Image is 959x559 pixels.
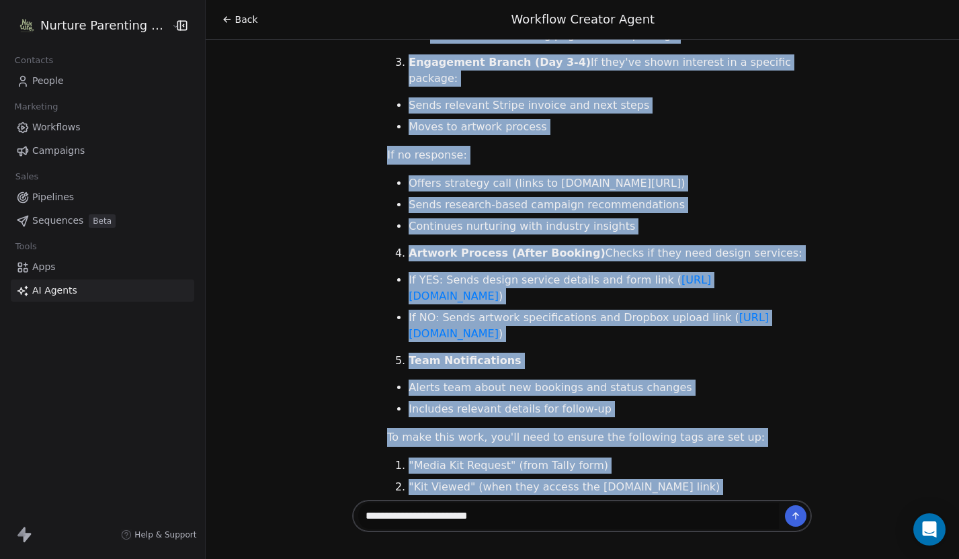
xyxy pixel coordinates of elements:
span: Workflows [32,120,81,134]
span: Pipelines [32,190,74,204]
li: Offers strategy call (links to [DOMAIN_NAME][URL]) [409,175,804,191]
li: Continues nurturing with industry insights [409,218,804,234]
button: Nurture Parenting Magazine [16,14,162,37]
strong: Engagement Branch (Day 3-4) [409,56,591,69]
li: Sends relevant Stripe invoice and next steps [409,97,804,114]
li: If NO: Sends artwork specifications and Dropbox upload link ( ) [409,310,804,342]
span: Help & Support [134,529,196,540]
li: Checks if they need design services: [409,245,804,261]
span: Contacts [9,50,59,71]
a: Pipelines [11,186,194,208]
li: Sends research-based campaign recommendations [409,197,804,213]
a: Campaigns [11,140,194,162]
span: People [32,74,64,88]
span: Workflow Creator Agent [511,12,655,26]
span: Tools [9,236,42,257]
a: SequencesBeta [11,210,194,232]
span: Apps [32,260,56,274]
span: Sequences [32,214,83,228]
li: "Kit Viewed" (when they access the [DOMAIN_NAME] link) [409,479,804,495]
li: Alerts team about new bookings and status changes [409,380,804,396]
span: AI Agents [32,284,77,298]
li: "Media Kit Request" (from Tally form) [409,458,804,474]
span: Marketing [9,97,64,117]
a: Apps [11,256,194,278]
li: If YES: Sends design service details and form link ( ) [409,272,804,304]
li: If they've shown interest in a specific package: [409,54,804,87]
span: Back [235,13,258,26]
a: Workflows [11,116,194,138]
li: Includes relevant details for follow-up [409,401,804,417]
div: Open Intercom Messenger [913,513,946,546]
a: AI Agents [11,279,194,302]
strong: Team Notifications [409,354,521,367]
span: Campaigns [32,144,85,158]
p: To make this work, you'll need to ensure the following tags are set up: [387,428,804,447]
span: Nurture Parenting Magazine [40,17,168,34]
strong: Artwork Process (After Booking) [409,247,605,259]
li: Moves to artwork process [409,119,804,135]
span: Beta [89,214,116,228]
a: Help & Support [121,529,196,540]
p: If no response: [387,146,804,165]
span: Sales [9,167,44,187]
a: People [11,70,194,92]
img: Logo-Nurture%20Parenting%20Magazine-2025-a4b28b-5in.png [19,17,35,34]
